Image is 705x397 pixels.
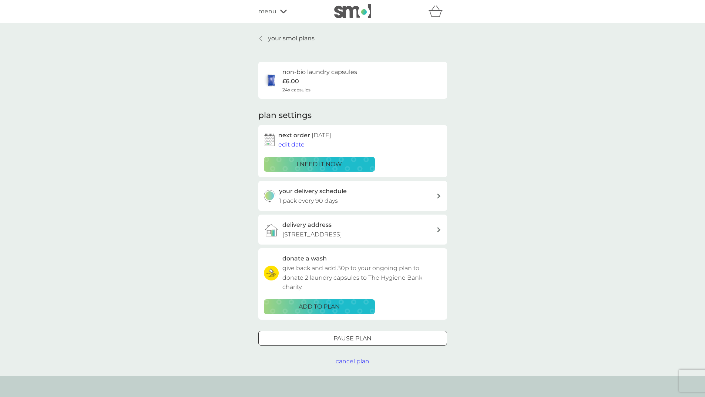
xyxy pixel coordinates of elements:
a: delivery address[STREET_ADDRESS] [258,215,447,245]
span: [DATE] [312,132,331,139]
p: ADD TO PLAN [299,302,340,312]
p: [STREET_ADDRESS] [282,230,342,239]
button: edit date [278,140,305,149]
h3: your delivery schedule [279,186,347,196]
p: your smol plans [268,34,315,43]
p: i need it now [296,159,342,169]
button: i need it now [264,157,375,172]
h2: next order [278,131,331,140]
span: cancel plan [336,358,369,365]
h3: delivery address [282,220,332,230]
p: Pause plan [333,334,372,343]
button: Pause plan [258,331,447,346]
h3: donate a wash [282,254,327,263]
div: basket [429,4,447,19]
a: your smol plans [258,34,315,43]
button: your delivery schedule1 pack every 90 days [258,181,447,211]
span: edit date [278,141,305,148]
span: menu [258,7,276,16]
span: 24x capsules [282,86,310,93]
p: 1 pack every 90 days [279,196,338,206]
p: £6.00 [282,77,299,86]
p: give back and add 30p to your ongoing plan to donate 2 laundry capsules to The Hygiene Bank charity. [282,263,442,292]
h6: non-bio laundry capsules [282,67,357,77]
button: ADD TO PLAN [264,299,375,314]
img: non-bio laundry capsules [264,73,279,88]
img: smol [334,4,371,18]
h2: plan settings [258,110,312,121]
button: cancel plan [336,357,369,366]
